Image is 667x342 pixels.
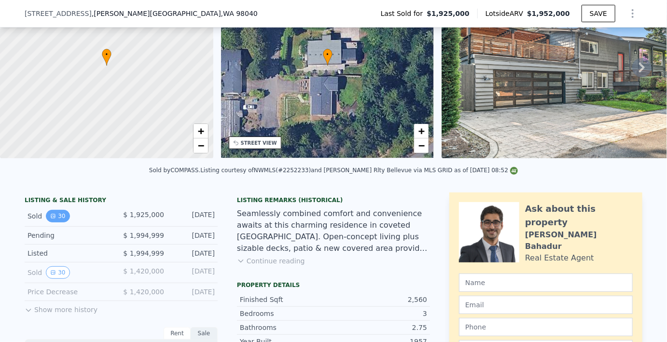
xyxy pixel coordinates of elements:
[172,266,215,279] div: [DATE]
[200,167,518,174] div: Listing courtesy of NWMLS (#2252233) and [PERSON_NAME] Rlty Bellevue via MLS GRID as of [DATE] 08:52
[510,167,518,175] img: NWMLS Logo
[221,10,258,17] span: , WA 98040
[46,266,69,279] button: View historical data
[333,295,427,304] div: 2,560
[102,49,111,66] div: •
[172,287,215,297] div: [DATE]
[123,288,164,296] span: $ 1,420,000
[381,9,427,18] span: Last Sold for
[172,231,215,240] div: [DATE]
[28,266,113,279] div: Sold
[323,49,333,66] div: •
[149,167,200,174] div: Sold by COMPASS .
[459,296,633,314] input: Email
[28,210,113,222] div: Sold
[28,231,113,240] div: Pending
[237,208,430,254] div: Seamlessly combined comfort and convenience awaits at this charming residence in coveted [GEOGRAP...
[123,267,164,275] span: $ 1,420,000
[191,327,218,340] div: Sale
[237,281,430,289] div: Property details
[414,138,429,153] a: Zoom out
[486,9,527,18] span: Lotside ARV
[414,124,429,138] a: Zoom in
[240,295,333,304] div: Finished Sqft
[525,229,633,252] div: [PERSON_NAME] Bahadur
[46,210,69,222] button: View historical data
[194,124,208,138] a: Zoom in
[164,327,191,340] div: Rent
[241,139,277,147] div: STREET VIEW
[237,256,305,266] button: Continue reading
[92,9,258,18] span: , [PERSON_NAME][GEOGRAPHIC_DATA]
[28,287,113,297] div: Price Decrease
[123,232,164,239] span: $ 1,994,999
[459,318,633,336] input: Phone
[333,309,427,318] div: 3
[197,125,204,137] span: +
[25,9,92,18] span: [STREET_ADDRESS]
[240,323,333,332] div: Bathrooms
[194,138,208,153] a: Zoom out
[237,196,430,204] div: Listing Remarks (Historical)
[28,248,113,258] div: Listed
[525,202,633,229] div: Ask about this property
[172,248,215,258] div: [DATE]
[525,252,594,264] div: Real Estate Agent
[323,50,333,59] span: •
[123,211,164,219] span: $ 1,925,000
[582,5,615,22] button: SAVE
[25,301,97,315] button: Show more history
[418,139,425,151] span: −
[197,139,204,151] span: −
[240,309,333,318] div: Bedrooms
[427,9,470,18] span: $1,925,000
[25,196,218,206] div: LISTING & SALE HISTORY
[333,323,427,332] div: 2.75
[102,50,111,59] span: •
[123,249,164,257] span: $ 1,994,999
[172,210,215,222] div: [DATE]
[527,10,570,17] span: $1,952,000
[459,274,633,292] input: Name
[418,125,425,137] span: +
[623,4,642,23] button: Show Options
